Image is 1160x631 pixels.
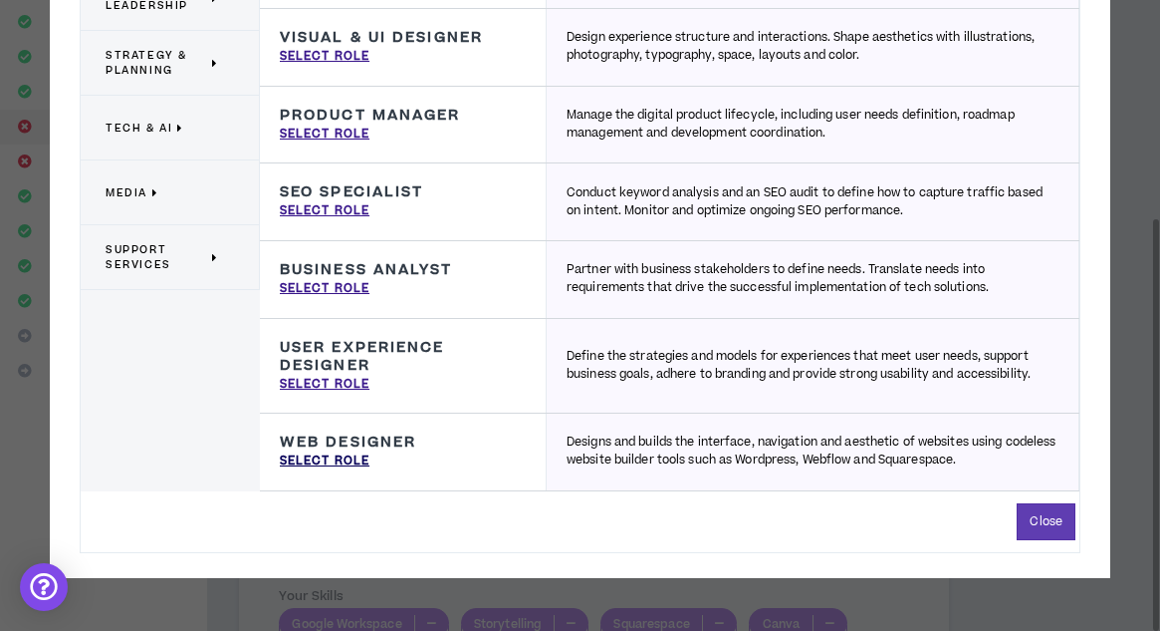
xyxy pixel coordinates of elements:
p: Select Role [280,280,369,298]
p: Manage the digital product lifecycle, including user needs definition, roadmap management and dev... [567,107,1058,143]
div: Open Intercom Messenger [20,563,68,611]
p: Partner with business stakeholders to define needs. Translate needs into requirements that drive ... [567,261,1058,297]
h3: Web Designer [280,434,416,452]
span: Tech & AI [106,121,172,136]
h3: SEO Specialist [280,183,423,201]
span: Media [106,185,147,200]
p: Designs and builds the interface, navigation and aesthetic of websites using codeless website bui... [567,434,1058,470]
p: Select Role [280,126,369,144]
span: Strategy & Planning [106,48,207,78]
p: Select Role [280,202,369,220]
h3: Visual & UI Designer [280,29,483,47]
h3: User Experience Designer [280,339,526,375]
h3: Product Manager [280,107,461,125]
button: Close [1017,503,1075,540]
p: Design experience structure and interactions. Shape aesthetics with illustrations, photography, t... [567,29,1058,65]
p: Select Role [280,48,369,66]
span: Support Services [106,242,207,272]
p: Define the strategies and models for experiences that meet user needs, support business goals, ad... [567,348,1058,384]
p: Select Role [280,376,369,394]
p: Conduct keyword analysis and an SEO audit to define how to capture traffic based on intent. Monit... [567,184,1058,220]
p: Select Role [280,453,369,471]
h3: Business Analyst [280,261,453,279]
